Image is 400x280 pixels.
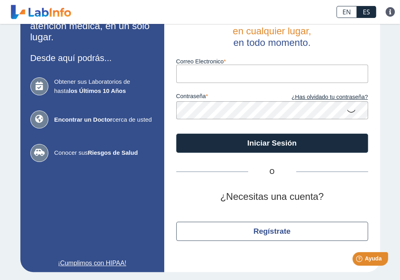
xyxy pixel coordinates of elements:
[176,93,272,102] label: contraseña
[30,53,154,63] h3: Desde aquí podrás...
[357,6,376,18] a: ES
[88,149,138,156] b: Riesgos de Salud
[30,9,154,43] h2: Todas sus necesidades de atención médica, en un solo lugar.
[54,115,154,124] span: cerca de usted
[336,6,357,18] a: EN
[54,148,154,158] span: Conocer sus
[30,258,154,268] a: ¡Cumplimos con HIPAA!
[54,77,154,95] span: Obtener sus Laboratorios de hasta
[233,26,311,36] span: en cualquier lugar,
[176,58,368,65] label: Correo Electronico
[176,134,368,153] button: Iniciar Sesión
[233,37,310,48] span: en todo momento.
[54,116,113,123] b: Encontrar un Doctor
[69,87,126,94] b: los Últimos 10 Años
[272,93,368,102] a: ¿Has olvidado tu contraseña?
[329,249,391,271] iframe: Help widget launcher
[176,191,368,203] h2: ¿Necesitas una cuenta?
[176,222,368,241] button: Regístrate
[248,167,296,177] span: O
